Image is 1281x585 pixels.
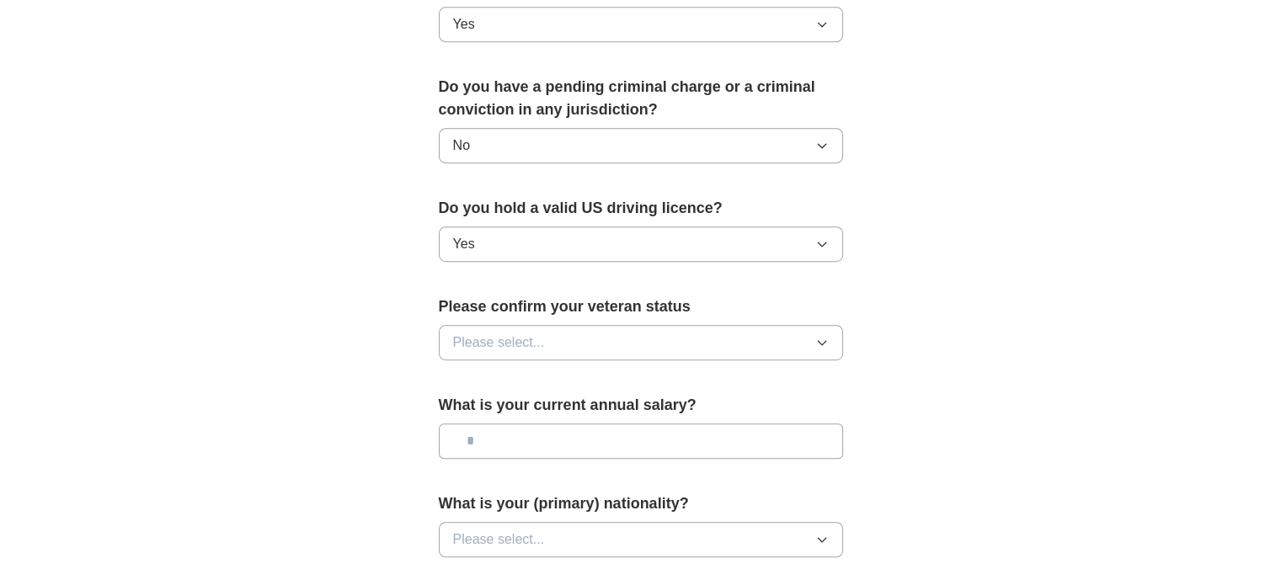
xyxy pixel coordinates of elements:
[453,234,475,254] span: Yes
[439,76,843,121] label: Do you have a pending criminal charge or a criminal conviction in any jurisdiction?
[453,136,470,156] span: No
[439,197,843,220] label: Do you hold a valid US driving licence?
[439,492,843,515] label: What is your (primary) nationality?
[439,295,843,318] label: Please confirm your veteran status
[439,226,843,262] button: Yes
[453,332,545,353] span: Please select...
[439,394,843,417] label: What is your current annual salary?
[453,529,545,550] span: Please select...
[439,128,843,163] button: No
[453,14,475,35] span: Yes
[439,7,843,42] button: Yes
[439,325,843,360] button: Please select...
[439,522,843,557] button: Please select...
